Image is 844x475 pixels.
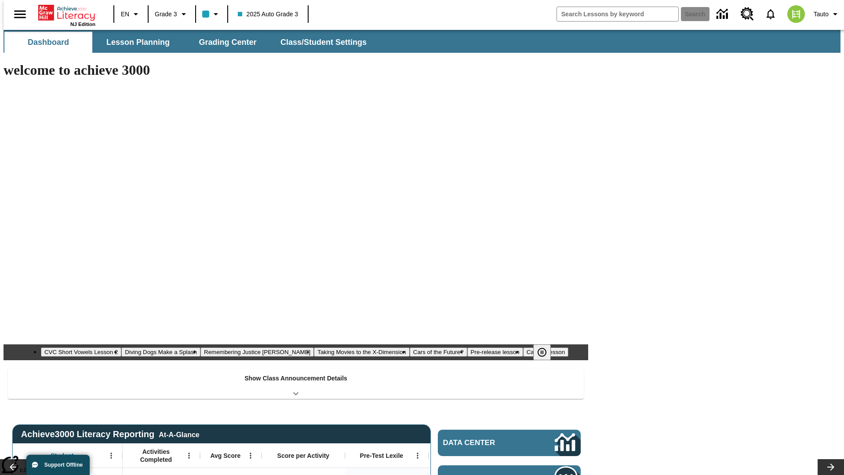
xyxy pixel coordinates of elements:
button: Pause [533,344,551,360]
span: 2025 Auto Grade 3 [238,10,298,19]
span: Achieve3000 Literacy Reporting [21,429,200,439]
h1: welcome to achieve 3000 [4,62,588,78]
button: Class/Student Settings [273,32,374,53]
button: Open side menu [7,1,33,27]
span: Grade 3 [155,10,177,19]
button: Grade: Grade 3, Select a grade [151,6,193,22]
img: avatar image [787,5,805,23]
span: Activities Completed [127,448,185,464]
button: Slide 6 Pre-release lesson [467,347,523,357]
button: Slide 7 Career Lesson [523,347,568,357]
button: Language: EN, Select a language [117,6,145,22]
a: Data Center [438,430,581,456]
button: Slide 2 Diving Dogs Make a Splash [121,347,200,357]
div: Pause [533,344,560,360]
button: Slide 4 Taking Movies to the X-Dimension [314,347,410,357]
span: EN [121,10,129,19]
a: Data Center [711,2,735,26]
span: NJ Edition [70,22,95,27]
button: Class color is light blue. Change class color [199,6,225,22]
a: Resource Center, Will open in new tab [735,2,759,26]
input: search field [557,7,678,21]
button: Select a new avatar [782,3,810,26]
button: Open Menu [411,449,424,462]
div: Show Class Announcement Details [8,369,584,399]
button: Slide 5 Cars of the Future? [410,347,467,357]
button: Open Menu [182,449,196,462]
button: Lesson carousel, Next [818,459,844,475]
button: Dashboard [4,32,92,53]
span: Data Center [443,438,525,447]
a: Notifications [759,3,782,26]
p: Show Class Announcement Details [244,374,347,383]
div: SubNavbar [4,30,840,53]
span: Tauto [814,10,829,19]
button: Open Menu [105,449,118,462]
button: Slide 3 Remembering Justice O'Connor [200,347,314,357]
button: Slide 1 CVC Short Vowels Lesson 2 [41,347,121,357]
button: Support Offline [26,455,90,475]
button: Grading Center [184,32,272,53]
button: Lesson Planning [94,32,182,53]
span: Student [51,452,73,460]
span: Score per Activity [277,452,330,460]
span: Support Offline [44,462,83,468]
a: Home [38,4,95,22]
button: Profile/Settings [810,6,844,22]
button: Open Menu [244,449,257,462]
div: SubNavbar [4,32,375,53]
span: Pre-Test Lexile [360,452,404,460]
div: Home [38,3,95,27]
div: At-A-Glance [159,429,199,439]
span: Avg Score [210,452,240,460]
